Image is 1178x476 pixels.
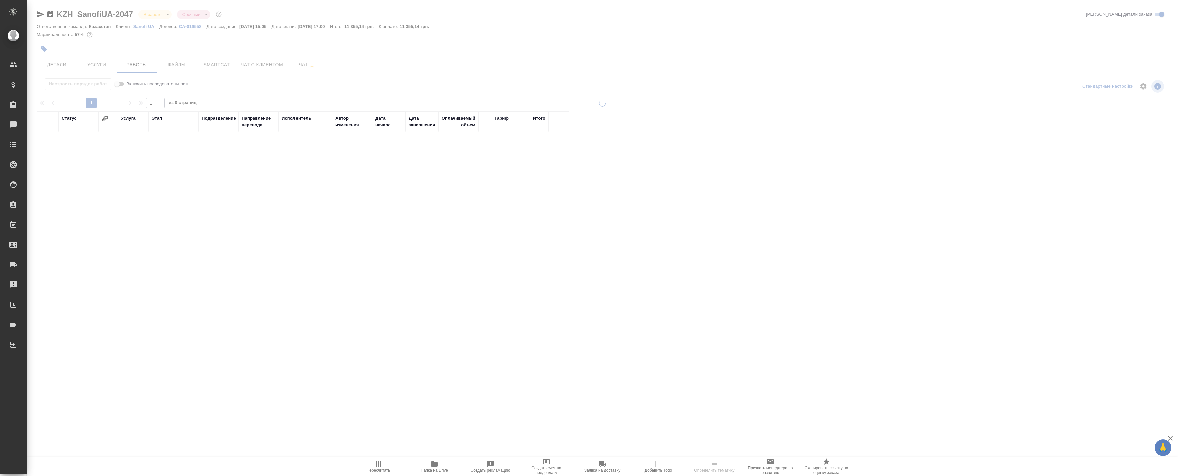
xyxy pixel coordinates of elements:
div: Направление перевода [242,115,275,128]
button: Сгруппировать [102,115,108,122]
div: Дата завершения [409,115,435,128]
div: Автор изменения [335,115,369,128]
div: Услуга [121,115,135,122]
div: Дата начала [375,115,402,128]
div: Этап [152,115,162,122]
button: 🙏 [1155,439,1171,456]
div: Оплачиваемый объем [442,115,475,128]
div: Подразделение [202,115,236,122]
div: Тариф [494,115,509,122]
div: Итого [533,115,545,122]
div: Исполнитель [282,115,311,122]
span: 🙏 [1157,441,1169,455]
div: Статус [62,115,77,122]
